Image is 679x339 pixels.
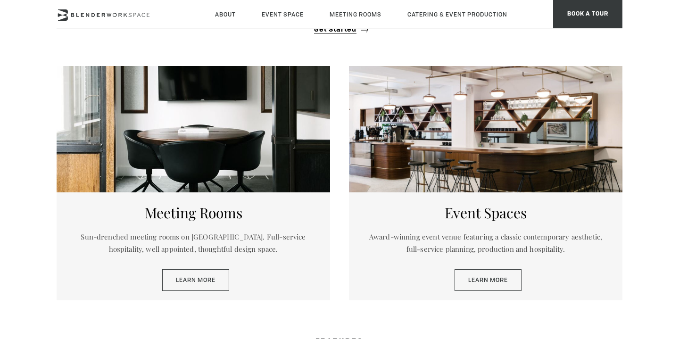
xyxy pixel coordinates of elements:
a: Learn More [162,269,229,291]
button: Get Started [311,25,368,34]
a: Learn More [455,269,522,291]
h5: Event Spaces [363,204,608,221]
span: Get Started [314,26,356,33]
p: Award-winning event venue featuring a classic contemporary aesthetic, full-service planning, prod... [363,231,608,255]
h5: Meeting Rooms [71,204,316,221]
p: Sun-drenched meeting rooms on [GEOGRAPHIC_DATA]. Full-service hospitality, well appointed, though... [71,231,316,255]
